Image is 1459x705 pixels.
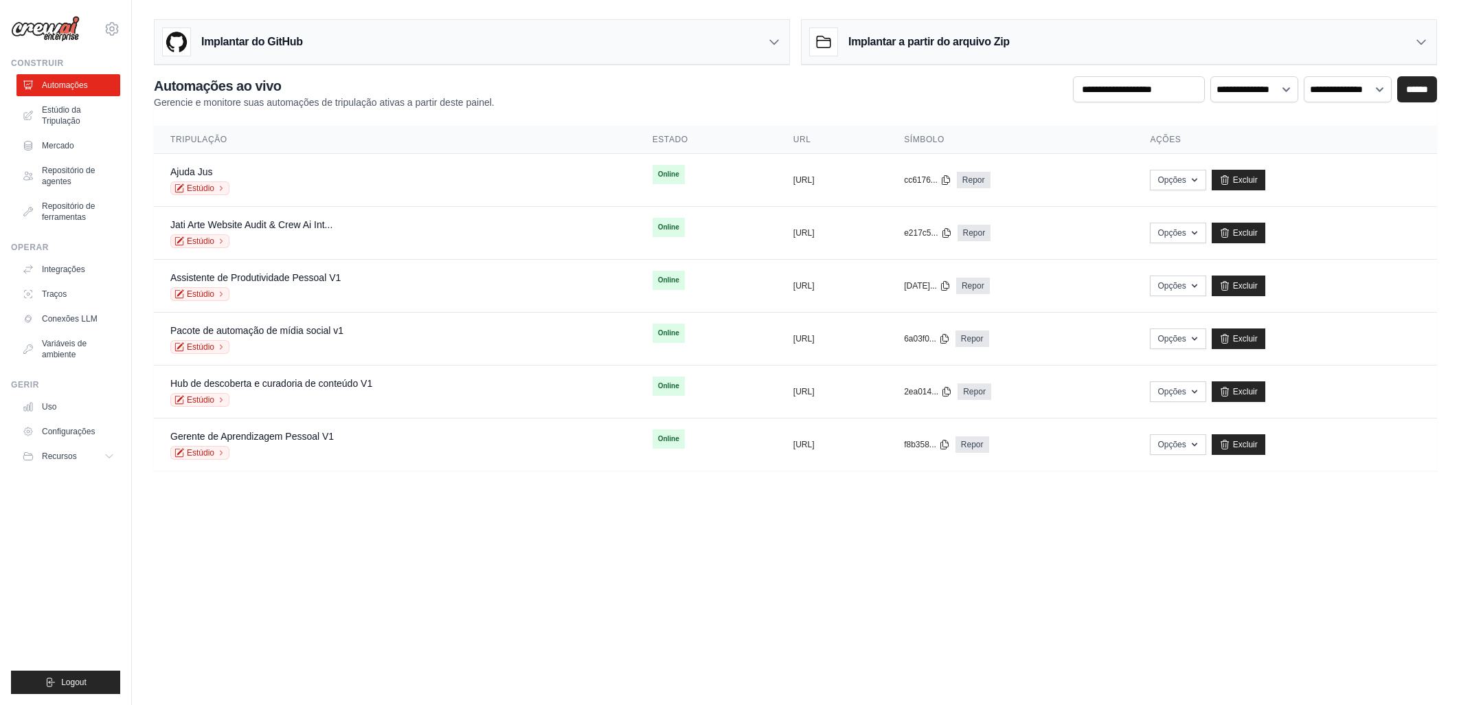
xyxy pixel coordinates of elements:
[904,280,951,291] button: [DATE]...
[16,283,120,305] a: Traços
[187,394,214,405] font: Estúdio
[955,436,989,453] a: Repor
[170,446,229,460] a: Estúdio
[653,377,685,396] span: Online
[1157,386,1186,397] font: Opções
[1233,439,1258,450] font: Excluir
[16,195,120,228] a: Repositório de ferramentas
[42,104,115,126] font: Estúdio da Tripulação
[1157,280,1186,291] font: Opções
[16,99,120,132] a: Estúdio da Tripulação
[1157,175,1186,186] font: Opções
[848,34,1010,50] h3: Implantar a partir do arquivo Zip
[42,289,67,300] font: Traços
[16,308,120,330] a: Conexões LLM
[1233,280,1258,291] font: Excluir
[1233,175,1258,186] font: Excluir
[653,165,685,184] span: Online
[956,278,990,294] a: Repor
[42,426,95,437] font: Configurações
[653,271,685,290] span: Online
[1212,223,1265,243] a: Excluir
[170,287,229,301] a: Estúdio
[1150,276,1206,296] button: Opções
[1157,333,1186,344] font: Opções
[187,183,214,194] font: Estúdio
[11,671,120,694] button: Logout
[187,236,214,247] font: Estúdio
[904,386,952,397] button: 2ea014...
[653,429,685,449] span: Online
[201,34,303,50] h3: Implantar do GitHub
[170,166,212,177] a: Ajuda Jus
[170,272,341,283] a: Assistente de Produtividade Pessoal V1
[163,28,190,56] img: Logotipo do GitHub
[1390,639,1459,705] iframe: Chat Widget
[170,219,332,230] a: Jati Arte Website Audit & Crew Ai Int...
[904,175,938,186] font: cc6176...
[170,234,229,248] a: Estúdio
[11,58,120,69] div: Construir
[653,324,685,343] span: Online
[1150,381,1206,402] button: Opções
[636,126,777,154] th: Estado
[170,340,229,354] a: Estúdio
[16,396,120,418] a: Uso
[957,172,991,188] a: Repor
[958,383,991,400] a: Repor
[154,96,495,109] p: Gerencie e monitore suas automações de tripulação ativas a partir deste painel.
[1212,381,1265,402] a: Excluir
[1133,126,1437,154] th: Ações
[154,126,636,154] th: Tripulação
[958,225,991,241] a: Repor
[154,76,495,96] h2: Automações ao vivo
[1212,328,1265,349] a: Excluir
[653,218,685,237] span: Online
[1150,434,1206,455] button: Opções
[187,289,214,300] font: Estúdio
[1150,223,1206,243] button: Opções
[904,386,938,397] font: 2ea014...
[16,421,120,443] a: Configurações
[1233,227,1258,238] font: Excluir
[1157,439,1186,450] font: Opções
[777,126,887,154] th: URL
[1233,386,1258,397] font: Excluir
[1212,276,1265,296] a: Excluir
[1150,170,1206,190] button: Opções
[187,342,214,352] font: Estúdio
[904,227,938,238] font: e217c5...
[11,242,120,253] div: Operar
[42,264,85,275] font: Integrações
[170,431,334,442] a: Gerente de Aprendizagem Pessoal V1
[42,401,56,412] font: Uso
[1233,333,1258,344] font: Excluir
[887,126,1133,154] th: Símbolo
[904,439,936,450] font: f8b358...
[170,378,372,389] a: Hub de descoberta e curadoria de conteúdo V1
[42,201,115,223] font: Repositório de ferramentas
[61,677,87,688] span: Logout
[904,227,951,238] button: e217c5...
[42,165,115,187] font: Repositório de agentes
[16,333,120,366] a: Variáveis de ambiente
[170,393,229,407] a: Estúdio
[1157,227,1186,238] font: Opções
[16,74,120,96] a: Automações
[170,325,343,336] a: Pacote de automação de mídia social v1
[11,379,120,390] div: Gerir
[16,258,120,280] a: Integrações
[904,333,936,344] font: 6a03f0...
[16,445,120,467] button: Recursos
[955,331,989,347] a: Repor
[904,280,937,291] font: [DATE]...
[42,338,115,360] font: Variáveis de ambiente
[187,447,214,458] font: Estúdio
[904,439,950,450] button: f8b358...
[42,140,74,151] font: Mercado
[1150,328,1206,349] button: Opções
[1212,434,1265,455] a: Excluir
[904,333,950,344] button: 6a03f0...
[16,159,120,192] a: Repositório de agentes
[42,451,77,462] span: Recursos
